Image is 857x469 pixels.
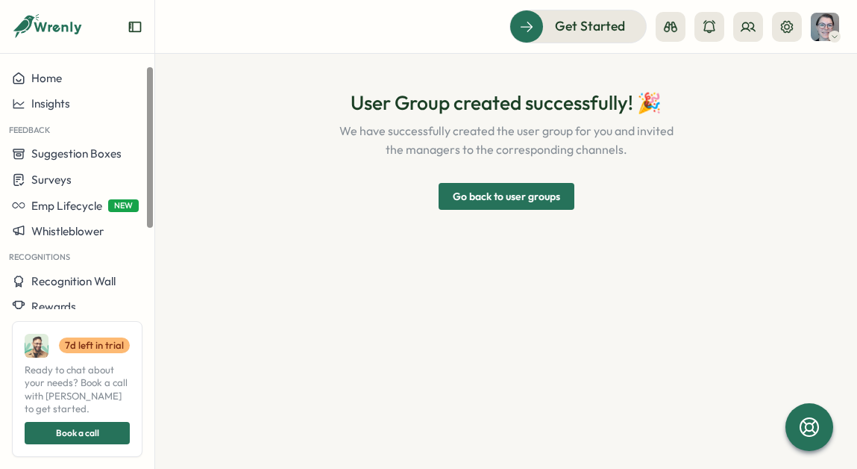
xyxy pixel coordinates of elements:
img: Jenny Munson [811,13,839,41]
button: Expand sidebar [128,19,142,34]
h1: User Group created successfully! 🎉 [351,90,662,116]
span: Emp Lifecycle [31,199,102,213]
span: Home [31,71,62,85]
span: Get Started [555,16,625,36]
p: We have successfully created the user group for you and invited the managers to the corresponding... [339,122,674,159]
span: Whistleblower [31,224,104,238]
span: Surveys [31,173,72,187]
span: Ready to chat about your needs? Book a call with [PERSON_NAME] to get started. [25,364,130,416]
span: Insights [31,96,70,111]
button: Go back to user groups [439,183,574,210]
button: Book a call [25,422,130,444]
a: 7d left in trial [59,338,130,354]
span: Suggestion Boxes [31,146,122,161]
span: Recognition Wall [31,274,116,288]
span: Rewards [31,299,76,314]
button: Get Started [509,10,647,43]
span: Go back to user groups [453,184,560,209]
span: Book a call [56,423,99,444]
span: NEW [108,199,139,212]
img: Ali Khan [25,334,48,358]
